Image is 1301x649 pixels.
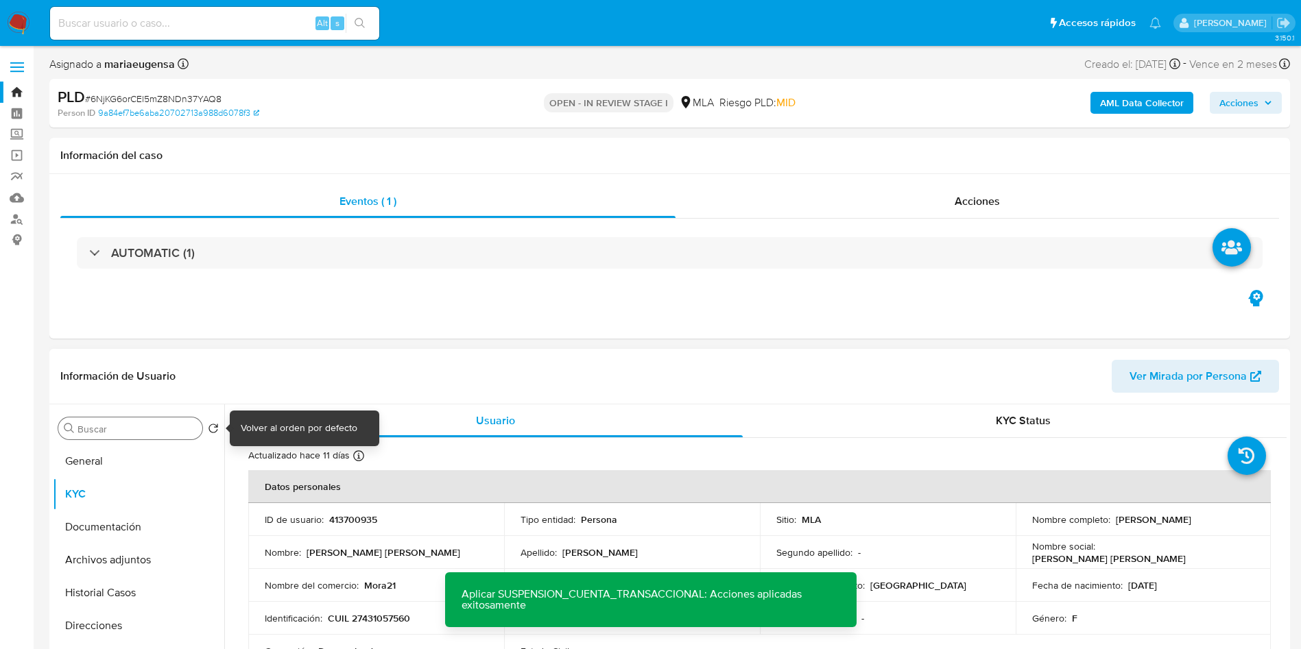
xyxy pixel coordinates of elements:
span: Acciones [1219,92,1258,114]
div: AUTOMATIC (1) [77,237,1263,269]
p: [PERSON_NAME] [PERSON_NAME] [1032,552,1186,565]
p: Fecha de nacimiento : [1032,579,1123,591]
p: Nombre : [265,546,301,559]
p: [DATE] [1128,579,1157,591]
button: Buscar [64,423,75,434]
p: Nombre completo : [1032,513,1110,526]
p: [PERSON_NAME] [PERSON_NAME] [307,546,460,559]
p: 413700935 [329,513,377,526]
span: Riesgo PLD: [719,95,796,110]
p: CUIL 27431057560 [328,612,410,624]
span: MID [776,95,796,110]
p: Apellido : [521,546,557,559]
span: Vence en 2 meses [1189,57,1277,72]
p: Género : [1032,612,1066,624]
p: ID de usuario : [265,513,324,526]
p: Identificación : [265,612,322,624]
b: AML Data Collector [1100,92,1184,114]
h1: Información de Usuario [60,369,176,383]
p: Nombre social : [1032,540,1095,552]
button: search-icon [346,14,374,33]
input: Buscar usuario o caso... [50,14,379,32]
b: PLD [58,86,85,108]
button: AML Data Collector [1090,92,1193,114]
h1: Información del caso [60,149,1279,162]
p: Actualizado hace 11 días [248,449,350,462]
button: General [53,445,224,478]
p: - [858,546,861,559]
span: Acciones [955,193,1000,209]
span: KYC Status [996,413,1051,428]
a: 9a84ef7be6aba20702713a988d6078f3 [98,107,259,119]
input: Buscar [77,423,197,435]
span: Asignado a [49,57,175,72]
p: Nombre del comercio : [265,579,359,591]
div: Volver al orden por defecto [241,421,357,435]
p: Mora21 [364,579,396,591]
a: Notificaciones [1149,17,1161,29]
div: MLA [679,95,714,110]
p: Tipo entidad : [521,513,575,526]
p: Persona [581,513,617,526]
span: # 6NjKG6orCEl5mZ8NDn37YAQ8 [85,92,222,106]
p: Sitio : [776,513,796,526]
span: Eventos ( 1 ) [339,193,396,209]
button: Acciones [1210,92,1282,114]
th: Datos personales [248,470,1271,503]
button: Documentación [53,511,224,543]
b: mariaeugensa [102,56,175,72]
button: Historial Casos [53,576,224,609]
b: Person ID [58,107,95,119]
span: - [1183,55,1186,73]
span: Usuario [476,413,515,428]
button: Archivos adjuntos [53,543,224,576]
p: Segundo apellido : [776,546,852,559]
p: - [861,612,864,624]
span: s [335,16,339,29]
a: Salir [1276,16,1291,30]
div: Creado el: [DATE] [1084,55,1180,73]
span: Ver Mirada por Persona [1130,360,1247,393]
button: Ver Mirada por Persona [1112,360,1279,393]
p: OPEN - IN REVIEW STAGE I [544,93,673,112]
p: MLA [802,513,821,526]
p: [PERSON_NAME] [562,546,638,559]
p: [GEOGRAPHIC_DATA] [870,579,966,591]
button: Direcciones [53,609,224,642]
span: Alt [317,16,328,29]
h3: AUTOMATIC (1) [111,245,195,260]
p: F [1072,612,1077,624]
p: [PERSON_NAME] [1116,513,1191,526]
p: mariaeugenia.sanchez@mercadolibre.com [1194,16,1272,29]
button: KYC [53,478,224,511]
button: Volver al orden por defecto [208,423,219,438]
span: Accesos rápidos [1059,16,1136,30]
p: Aplicar SUSPENSION_CUENTA_TRANSACCIONAL: Acciones aplicadas exitosamente [445,572,857,627]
